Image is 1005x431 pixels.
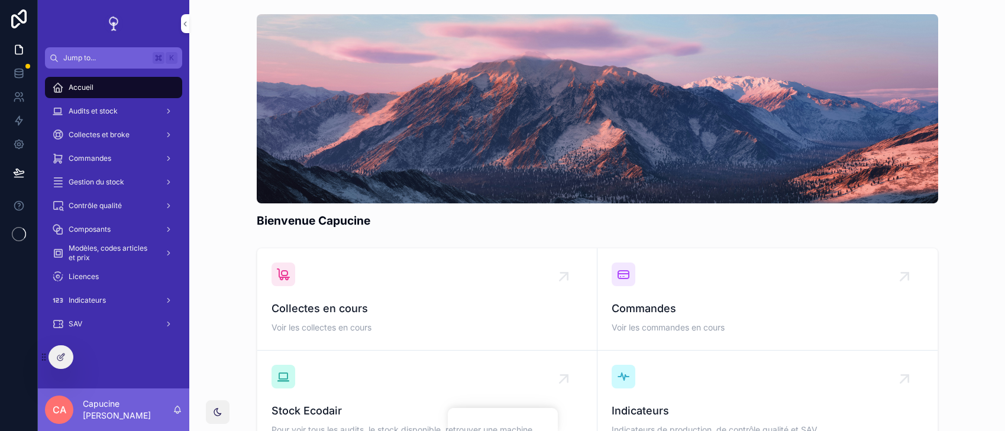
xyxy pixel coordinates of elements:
[83,398,173,422] p: Capucine [PERSON_NAME]
[272,322,583,333] span: Voir les collectes en cours
[597,248,938,351] a: CommandesVoir les commandes en cours
[53,403,66,417] span: CA
[257,213,370,229] h1: Bienvenue Capucine
[45,290,182,311] a: Indicateurs
[612,300,923,317] span: Commandes
[45,266,182,287] a: Licences
[45,101,182,122] a: Audits et stock
[69,296,106,305] span: Indicateurs
[45,242,182,264] a: Modèles, codes articles et prix
[272,300,583,317] span: Collectes en cours
[69,319,82,329] span: SAV
[104,14,123,33] img: App logo
[45,313,182,335] a: SAV
[45,148,182,169] a: Commandes
[612,322,923,333] span: Voir les commandes en cours
[257,248,597,351] a: Collectes en coursVoir les collectes en cours
[45,77,182,98] a: Accueil
[45,219,182,240] a: Composants
[69,83,93,92] span: Accueil
[69,177,124,187] span: Gestion du stock
[69,225,111,234] span: Composants
[45,47,182,69] button: Jump to...K
[167,53,176,63] span: K
[63,53,148,63] span: Jump to...
[272,403,583,419] span: Stock Ecodair
[38,69,189,350] div: scrollable content
[45,124,182,145] a: Collectes et broke
[69,272,99,281] span: Licences
[69,154,111,163] span: Commandes
[45,171,182,193] a: Gestion du stock
[45,195,182,216] a: Contrôle qualité
[69,201,122,210] span: Contrôle qualité
[612,403,923,419] span: Indicateurs
[69,244,155,263] span: Modèles, codes articles et prix
[69,106,118,116] span: Audits et stock
[69,130,130,140] span: Collectes et broke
